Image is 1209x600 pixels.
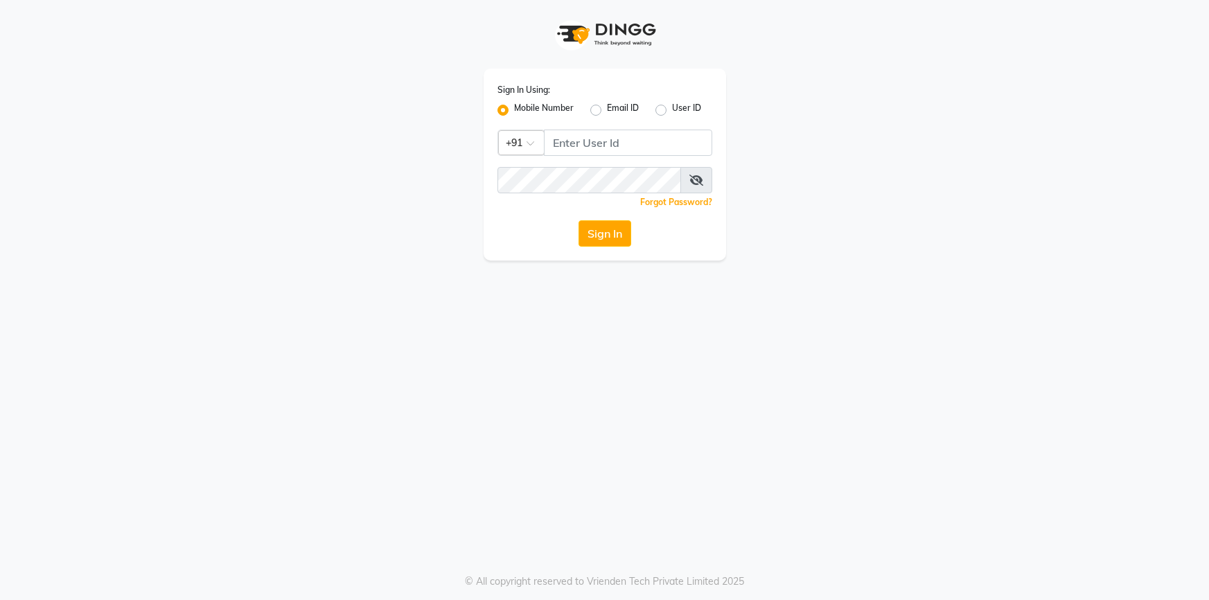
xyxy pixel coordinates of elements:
[672,102,701,118] label: User ID
[497,167,681,193] input: Username
[497,84,550,96] label: Sign In Using:
[544,130,712,156] input: Username
[514,102,574,118] label: Mobile Number
[640,197,712,207] a: Forgot Password?
[549,14,660,55] img: logo1.svg
[607,102,639,118] label: Email ID
[579,220,631,247] button: Sign In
